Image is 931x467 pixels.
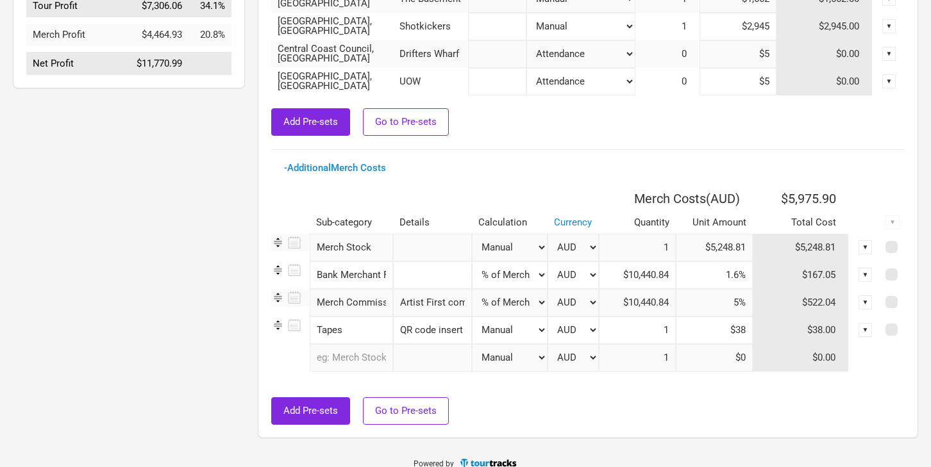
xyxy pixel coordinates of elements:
td: $0.00 [776,68,873,95]
input: % merch income [676,261,753,289]
th: Details [393,211,473,234]
button: Go to Pre-sets [363,397,449,425]
div: ▼ [859,295,873,309]
a: Currency [554,217,592,228]
button: Add Pre-sets [271,108,350,136]
td: $11,770.99 [130,53,189,76]
div: Bank Merchant Fees [310,261,393,289]
th: Calculation [472,211,548,234]
span: Go to Pre-sets [375,116,437,127]
td: Merch Profit [26,24,130,46]
span: 0 [682,48,700,60]
th: Unit Amount [676,211,753,234]
span: 0 [682,76,700,87]
span: Add Pre-sets [283,405,338,416]
div: Merch Stock [310,234,393,261]
div: Merch Commissions [310,289,393,316]
td: Drifters Wharf [399,40,468,68]
th: Total Cost [753,211,849,234]
input: Artist First commission [393,289,473,316]
th: Quantity [599,211,676,234]
div: ▼ [859,240,873,254]
td: $2,945.00 [776,13,873,40]
img: Re-order [271,291,285,304]
td: $38.00 [753,316,849,344]
td: Merch Profit as % of Tour Income [189,24,231,46]
div: ▼ [882,47,896,61]
div: ▼ [859,268,873,282]
div: ▼ [882,19,896,33]
td: Net Profit as % of Tour Income [189,53,231,76]
td: Central Coast Council, [GEOGRAPHIC_DATA] [271,40,399,68]
td: $522.04 [753,289,849,316]
td: $0.00 [753,344,849,372]
td: $0.00 [776,40,873,68]
td: $167.05 [753,261,849,289]
span: Add Pre-sets [283,116,338,127]
button: Go to Pre-sets [363,108,449,136]
div: ▼ [885,215,900,229]
img: Re-order [271,236,285,249]
div: ▼ [859,323,873,337]
span: Go to Pre-sets [375,405,437,416]
input: QR code insert [393,316,473,344]
td: Net Profit [26,53,130,76]
input: eg: Merch Stock [310,344,393,372]
td: [GEOGRAPHIC_DATA], [GEOGRAPHIC_DATA] [271,13,399,40]
td: Shotkickers [399,13,468,40]
span: 1 [682,20,700,32]
td: $5,248.81 [753,234,849,261]
div: Tapes [310,316,393,344]
th: Sub-category [310,211,393,234]
button: Add Pre-sets [271,397,350,425]
input: per head [700,40,776,68]
a: - Additional Merch Costs [284,162,386,174]
td: [GEOGRAPHIC_DATA], [GEOGRAPHIC_DATA] [271,68,399,95]
th: $5,975.90 [753,186,849,211]
th: Merch Costs ( AUD ) [599,186,753,211]
div: ▼ [882,74,896,88]
img: Re-order [271,263,285,277]
td: $4,464.93 [130,24,189,46]
input: % merch income [676,289,753,316]
input: per head [700,68,776,95]
td: UOW [399,68,468,95]
img: Re-order [271,318,285,332]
